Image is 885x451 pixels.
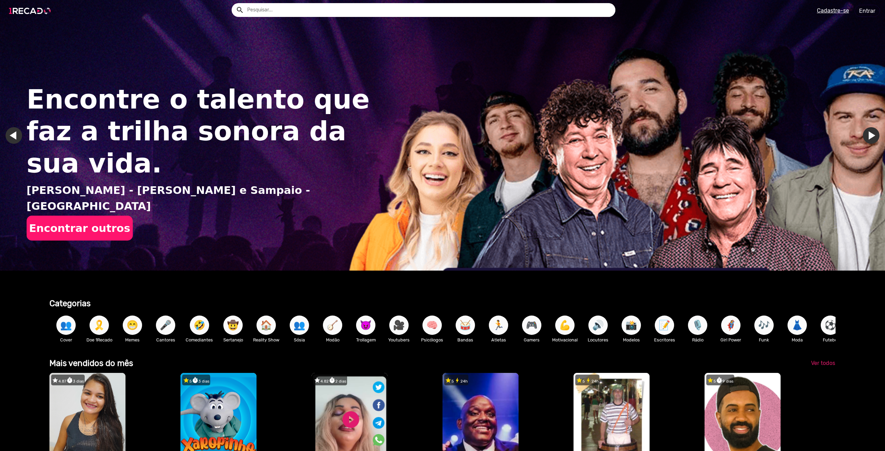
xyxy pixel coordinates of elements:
[555,316,575,335] button: 💪
[27,84,372,179] h1: Encontre o talento que faz a trilha sonora da sua vida.
[552,337,578,343] p: Motivacional
[559,316,571,335] span: 💪
[692,316,704,335] span: 🎙️
[526,316,538,335] span: 🎮
[356,316,375,335] button: 😈
[220,337,246,343] p: Sertanejo
[718,337,744,343] p: Girl Power
[123,316,142,335] button: 😁
[519,337,545,343] p: Gamers
[386,337,412,343] p: Youtubers
[618,337,644,343] p: Modelos
[294,316,305,335] span: 👥
[53,337,79,343] p: Cover
[788,316,807,335] button: 👗
[522,316,541,335] button: 🎮
[811,360,835,366] span: Ver todos
[194,316,205,335] span: 🤣
[233,3,245,16] button: Example home icon
[319,337,346,343] p: Modão
[493,316,504,335] span: 🏃
[119,337,146,343] p: Memes
[659,316,670,335] span: 📝
[754,316,774,335] button: 🎶
[419,337,445,343] p: Psicólogos
[236,6,244,14] mat-icon: Example home icon
[56,316,76,335] button: 👥
[186,337,213,343] p: Comediantes
[426,316,438,335] span: 🧠
[784,337,810,343] p: Moda
[791,316,803,335] span: 👗
[422,316,442,335] button: 🧠
[758,316,770,335] span: 🎶
[592,316,604,335] span: 🔊
[156,316,175,335] button: 🎤
[152,337,179,343] p: Cantores
[290,316,309,335] button: 👥
[625,316,637,335] span: 📸
[49,299,91,308] b: Categorias
[456,316,475,335] button: 🥁
[49,358,133,368] b: Mais vendidos do mês
[855,5,880,17] a: Entrar
[622,316,641,335] button: 📸
[751,337,777,343] p: Funk
[389,316,409,335] button: 🎥
[452,337,478,343] p: Bandas
[684,337,711,343] p: Rádio
[86,337,112,343] p: Doe 1Recado
[688,316,707,335] button: 🎙️
[90,316,109,335] button: 🎗️
[286,337,313,343] p: Sósia
[27,216,133,241] button: Encontrar outros
[127,316,138,335] span: 😁
[93,316,105,335] span: 🎗️
[227,316,239,335] span: 🤠
[721,316,740,335] button: 🦸‍♀️
[160,316,171,335] span: 🎤
[260,316,272,335] span: 🏠
[393,316,405,335] span: 🎥
[353,337,379,343] p: Trollagem
[323,316,342,335] button: 🪕
[489,316,508,335] button: 🏃
[588,316,608,335] button: 🔊
[459,316,471,335] span: 🥁
[327,316,338,335] span: 🪕
[825,316,836,335] span: ⚽
[223,316,243,335] button: 🤠
[242,3,615,17] input: Pesquisar...
[651,337,678,343] p: Escritores
[817,7,849,14] u: Cadastre-se
[725,316,737,335] span: 🦸‍♀️
[257,316,276,335] button: 🏠
[821,316,840,335] button: ⚽
[190,316,209,335] button: 🤣
[585,337,611,343] p: Locutores
[253,337,279,343] p: Reality Show
[485,337,512,343] p: Atletas
[360,316,372,335] span: 😈
[817,337,844,343] p: Futebol
[655,316,674,335] button: 📝
[863,127,879,144] a: Ir para o próximo slide
[6,127,22,144] a: Ir para o último slide
[27,182,381,214] p: [PERSON_NAME] - [PERSON_NAME] e Sampaio - [GEOGRAPHIC_DATA]
[60,316,72,335] span: 👥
